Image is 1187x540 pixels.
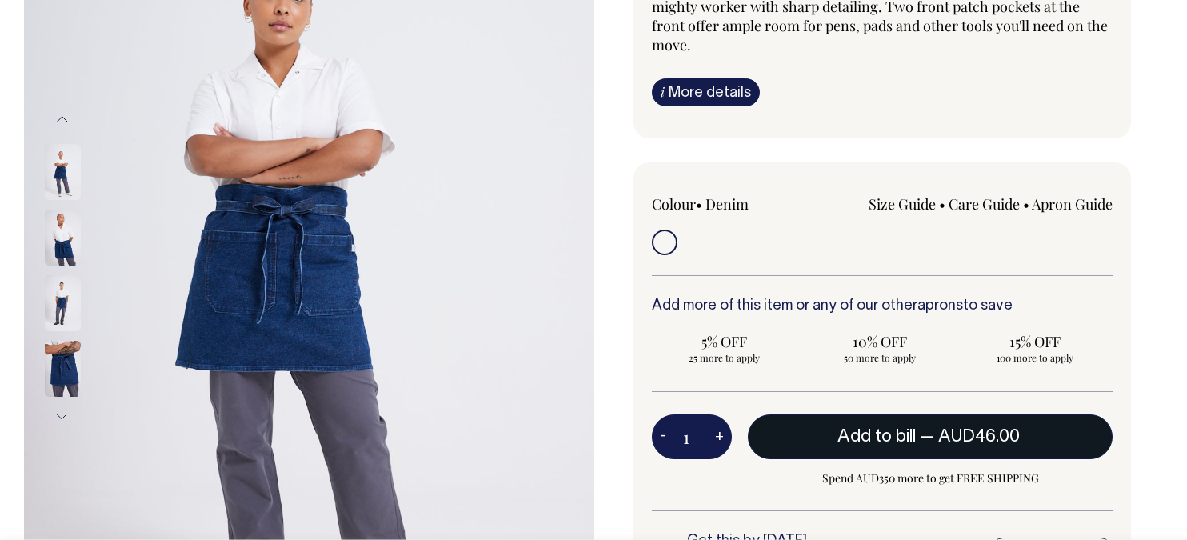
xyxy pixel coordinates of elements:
span: 25 more to apply [660,351,789,364]
span: • [939,194,945,214]
a: Size Guide [869,194,936,214]
button: Add to bill —AUD46.00 [748,414,1113,459]
img: denim [45,144,81,200]
span: 100 more to apply [970,351,1100,364]
label: Denim [705,194,749,214]
img: denim [45,210,81,266]
input: 5% OFF 25 more to apply [652,327,797,369]
button: - [652,421,674,453]
span: — [920,429,1024,445]
button: Next [50,398,74,434]
a: iMore details [652,78,760,106]
input: 15% OFF 100 more to apply [962,327,1108,369]
input: 10% OFF 50 more to apply [807,327,953,369]
span: 5% OFF [660,332,789,351]
a: Apron Guide [1032,194,1113,214]
span: AUD46.00 [938,429,1020,445]
a: Care Guide [949,194,1020,214]
div: Colour [652,194,836,214]
a: aprons [917,299,963,313]
span: i [661,83,665,100]
span: 50 more to apply [815,351,945,364]
button: Previous [50,102,74,138]
button: + [707,421,732,453]
img: denim [45,275,81,331]
span: • [1023,194,1029,214]
span: Spend AUD350 more to get FREE SHIPPING [748,469,1113,488]
span: • [696,194,702,214]
span: 15% OFF [970,332,1100,351]
img: denim [45,341,81,397]
span: Add to bill [837,429,916,445]
h6: Add more of this item or any of our other to save [652,298,1113,314]
span: 10% OFF [815,332,945,351]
